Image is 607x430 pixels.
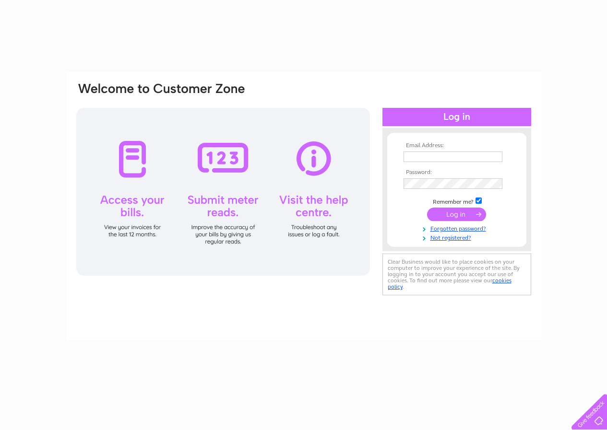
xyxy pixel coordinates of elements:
[401,142,512,149] th: Email Address:
[388,277,512,290] a: cookies policy
[401,169,512,176] th: Password:
[401,196,512,206] td: Remember me?
[404,232,512,242] a: Not registered?
[382,254,531,295] div: Clear Business would like to place cookies on your computer to improve your experience of the sit...
[404,223,512,232] a: Forgotten password?
[427,208,486,221] input: Submit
